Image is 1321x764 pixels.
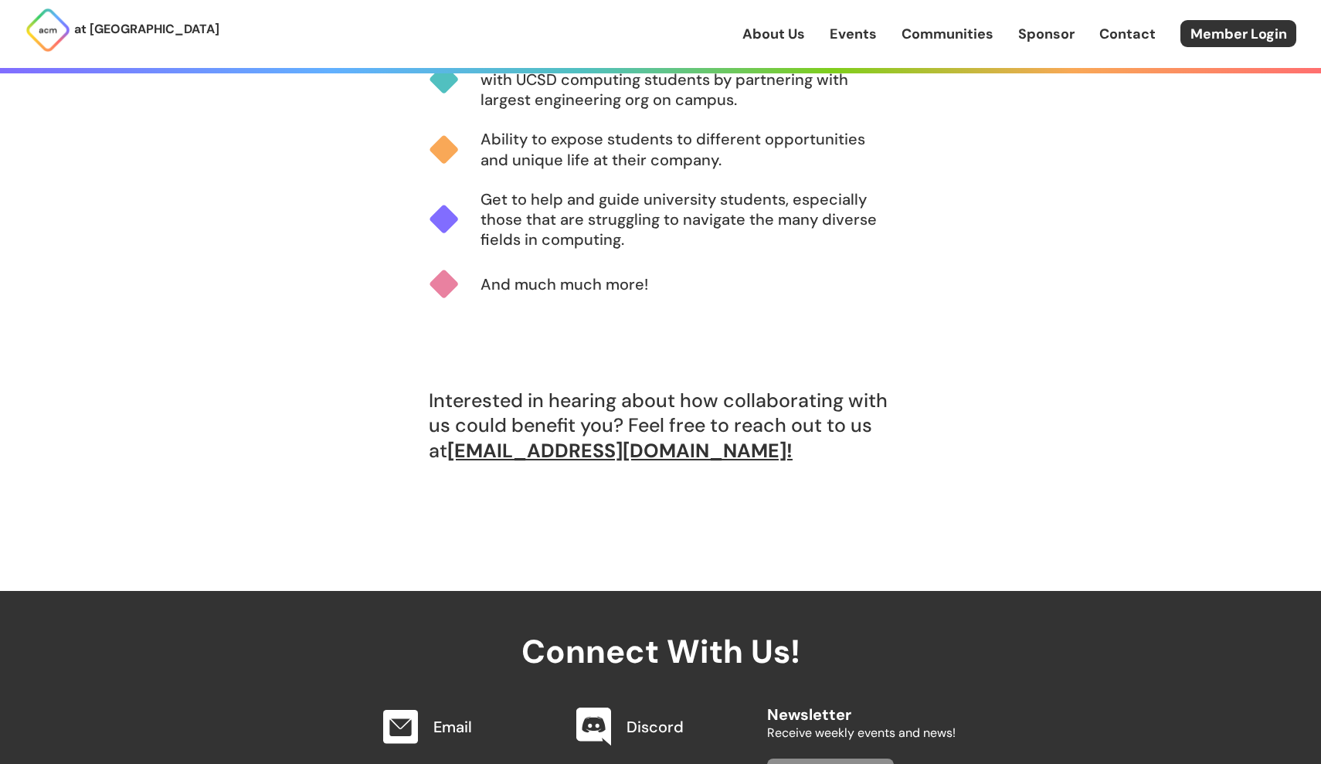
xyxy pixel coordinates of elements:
a: Contact [1099,24,1156,44]
a: Communities [902,24,993,44]
p: Ability to expose students to different opportunities and unique life at their company. [481,129,892,169]
a: Email [433,717,472,737]
img: turquoise bullet [429,64,481,95]
a: Discord [627,717,684,737]
img: a Yellow bullet [429,134,481,165]
p: And much much more! [481,274,648,294]
img: a Purple bullet [429,204,481,235]
a: Events [830,24,877,44]
img: Discord [576,708,611,746]
h2: Newsletter [767,691,956,723]
a: [EMAIL_ADDRESS][DOMAIN_NAME]! [447,438,793,463]
img: a Pink bullet [429,269,481,300]
a: Member Login [1180,20,1296,47]
img: ACM Logo [25,7,71,53]
h2: Connect With Us! [365,591,956,670]
p: Receive weekly events and news! [767,723,956,743]
span: Interested in hearing about how collaborating with us could benefit you? Feel free to reach out t... [429,319,892,526]
img: Email [383,710,418,744]
a: at [GEOGRAPHIC_DATA] [25,7,219,53]
a: Sponsor [1018,24,1075,44]
a: About Us [742,24,805,44]
p: at [GEOGRAPHIC_DATA] [74,19,219,39]
p: Get to help and guide university students, especially those that are struggling to navigate the m... [481,189,892,250]
p: Opportunity to establish brand name and relationship with UCSD computing students by partnering w... [481,49,892,110]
